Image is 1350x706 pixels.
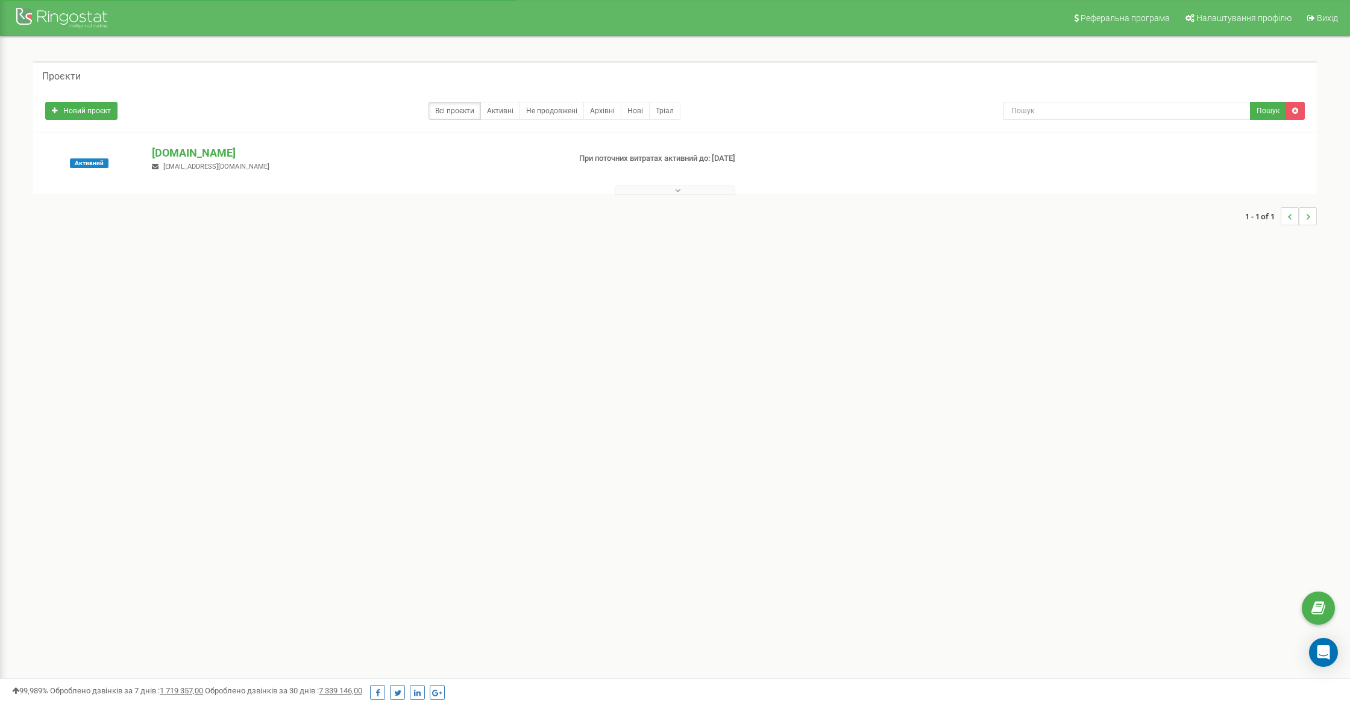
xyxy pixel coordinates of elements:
[70,158,108,168] span: Активний
[163,163,269,170] span: [EMAIL_ADDRESS][DOMAIN_NAME]
[42,71,81,82] h5: Проєкти
[45,102,118,120] a: Новий проєкт
[1081,13,1170,23] span: Реферальна програма
[12,686,48,695] span: 99,989%
[1309,638,1338,667] div: Open Intercom Messenger
[480,102,520,120] a: Активні
[579,153,881,164] p: При поточних витратах активний до: [DATE]
[1196,13,1292,23] span: Налаштування профілю
[152,145,560,161] p: [DOMAIN_NAME]
[520,102,584,120] a: Не продовжені
[1003,102,1251,120] input: Пошук
[50,686,203,695] span: Оброблено дзвінків за 7 днів :
[205,686,362,695] span: Оброблено дзвінків за 30 днів :
[649,102,680,120] a: Тріал
[160,686,203,695] u: 1 719 357,00
[1250,102,1286,120] button: Пошук
[621,102,650,120] a: Нові
[1317,13,1338,23] span: Вихід
[1245,207,1281,225] span: 1 - 1 of 1
[1245,195,1317,237] nav: ...
[429,102,481,120] a: Всі проєкти
[319,686,362,695] u: 7 339 146,00
[583,102,621,120] a: Архівні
